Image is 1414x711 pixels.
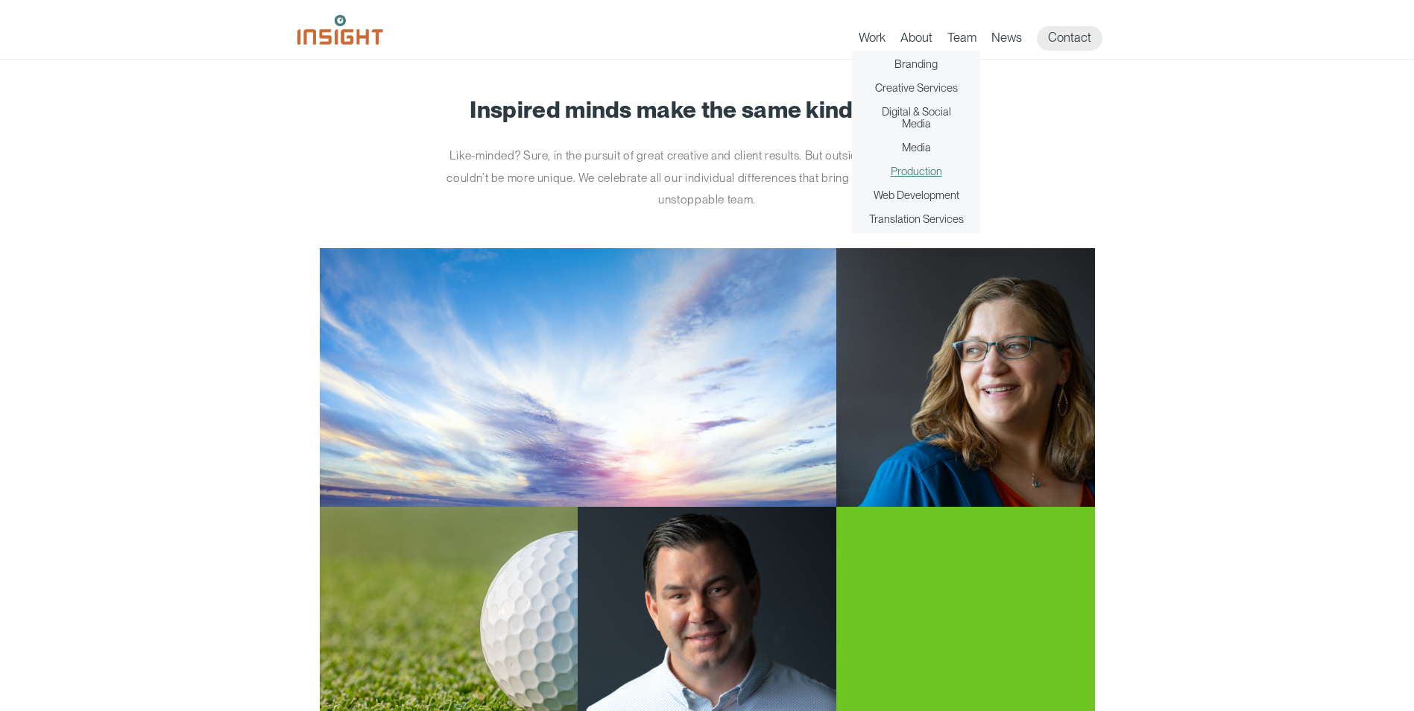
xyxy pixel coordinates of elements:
[875,82,958,94] a: Creative Services
[320,248,1095,507] a: Jill Smith
[947,30,976,51] a: Team
[869,213,964,225] a: Translation Services
[891,165,942,177] a: Production
[859,30,886,51] a: Work
[859,26,1117,51] nav: primary navigation menu
[428,145,987,211] p: Like-minded? Sure, in the pursuit of great creative and client results. But outside the office, o...
[874,189,959,201] a: Web Development
[902,142,931,154] a: Media
[900,30,932,51] a: About
[1037,26,1102,51] a: Contact
[991,30,1022,51] a: News
[320,97,1095,122] h1: Inspired minds make the same kind of work.
[894,58,938,70] a: Branding
[867,106,965,130] a: Digital & Social Media
[836,248,1095,507] img: Jill Smith
[297,15,383,45] img: Insight Marketing Design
